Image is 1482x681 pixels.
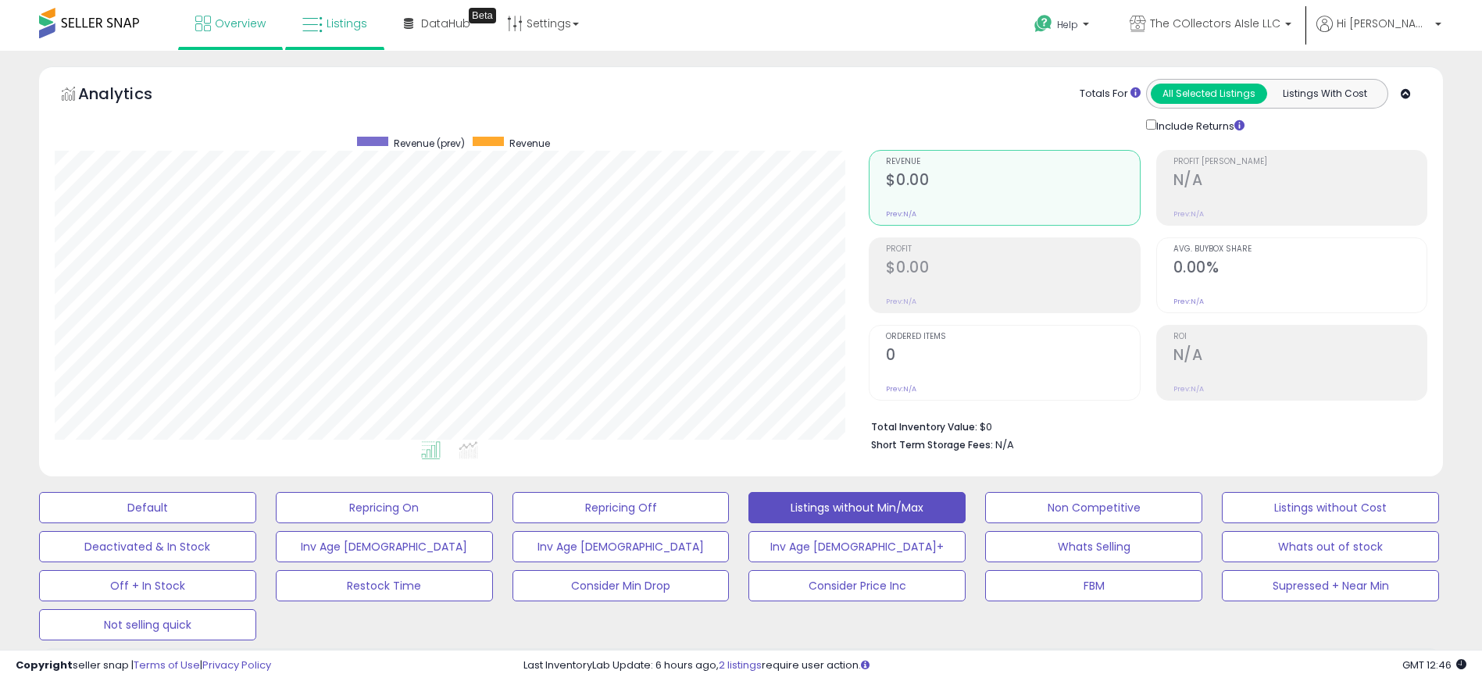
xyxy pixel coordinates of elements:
[1134,116,1263,134] div: Include Returns
[1173,346,1427,367] h2: N/A
[985,570,1202,601] button: FBM
[886,346,1139,367] h2: 0
[1222,570,1439,601] button: Supressed + Near Min
[39,570,256,601] button: Off + In Stock
[1316,16,1441,51] a: Hi [PERSON_NAME]
[1034,14,1053,34] i: Get Help
[886,171,1139,192] h2: $0.00
[1173,158,1427,166] span: Profit [PERSON_NAME]
[886,209,916,219] small: Prev: N/A
[276,492,493,523] button: Repricing On
[512,531,730,562] button: Inv Age [DEMOGRAPHIC_DATA]
[276,531,493,562] button: Inv Age [DEMOGRAPHIC_DATA]
[1151,84,1267,104] button: All Selected Listings
[886,245,1139,254] span: Profit
[719,658,762,672] a: 2 listings
[78,83,183,109] h5: Analytics
[1337,16,1430,31] span: Hi [PERSON_NAME]
[1173,209,1204,219] small: Prev: N/A
[748,570,966,601] button: Consider Price Inc
[469,8,496,23] div: Tooltip anchor
[215,16,266,31] span: Overview
[748,531,966,562] button: Inv Age [DEMOGRAPHIC_DATA]+
[886,384,916,394] small: Prev: N/A
[134,658,200,672] a: Terms of Use
[1150,16,1280,31] span: The COllectors AIsle LLC
[327,16,367,31] span: Listings
[1173,171,1427,192] h2: N/A
[1402,658,1466,672] span: 2025-08-18 12:46 GMT
[16,658,271,673] div: seller snap | |
[1222,531,1439,562] button: Whats out of stock
[16,658,73,672] strong: Copyright
[276,570,493,601] button: Restock Time
[871,416,1416,435] li: $0
[1173,245,1427,254] span: Avg. Buybox Share
[523,658,1466,673] div: Last InventoryLab Update: 6 hours ago, require user action.
[39,609,256,640] button: Not selling quick
[1022,2,1105,51] a: Help
[1173,297,1204,306] small: Prev: N/A
[202,658,271,672] a: Privacy Policy
[1222,492,1439,523] button: Listings without Cost
[39,531,256,562] button: Deactivated & In Stock
[748,492,966,523] button: Listings without Min/Max
[1080,87,1141,102] div: Totals For
[394,137,465,150] span: Revenue (prev)
[995,437,1014,452] span: N/A
[886,158,1139,166] span: Revenue
[512,570,730,601] button: Consider Min Drop
[421,16,470,31] span: DataHub
[1173,258,1427,280] h2: 0.00%
[871,420,977,433] b: Total Inventory Value:
[39,492,256,523] button: Default
[886,258,1139,280] h2: $0.00
[985,492,1202,523] button: Non Competitive
[512,492,730,523] button: Repricing Off
[871,438,993,451] b: Short Term Storage Fees:
[886,297,916,306] small: Prev: N/A
[509,137,550,150] span: Revenue
[985,531,1202,562] button: Whats Selling
[1173,384,1204,394] small: Prev: N/A
[1057,18,1078,31] span: Help
[886,333,1139,341] span: Ordered Items
[1173,333,1427,341] span: ROI
[1266,84,1383,104] button: Listings With Cost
